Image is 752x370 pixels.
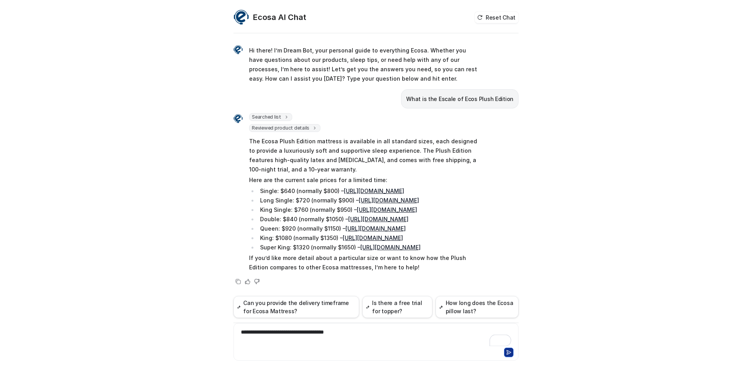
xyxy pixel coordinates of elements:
[258,196,478,205] li: Long Single: $720 (normally $900) –
[345,225,406,232] a: [URL][DOMAIN_NAME]
[258,233,478,243] li: King: $1080 (normally $1350) –
[475,12,519,23] button: Reset Chat
[344,188,404,194] a: [URL][DOMAIN_NAME]
[360,244,421,251] a: [URL][DOMAIN_NAME]
[249,137,478,174] p: The Ecosa Plush Edition mattress is available in all standard sizes, each designed to provide a l...
[258,215,478,224] li: Double: $840 (normally $1050) –
[343,235,403,241] a: [URL][DOMAIN_NAME]
[357,206,417,213] a: [URL][DOMAIN_NAME]
[233,45,243,54] img: Widget
[233,296,359,318] button: Can you provide the delivery timeframe for Ecosa Mattress?
[249,175,478,185] p: Here are the current sale prices for a limited time:
[235,328,517,346] div: To enrich screen reader interactions, please activate Accessibility in Grammarly extension settings
[253,12,306,23] h2: Ecosa AI Chat
[258,186,478,196] li: Single: $640 (normally $800) –
[233,114,243,123] img: Widget
[436,296,519,318] button: How long does the Ecosa pillow last?
[249,253,478,272] p: If you’d like more detail about a particular size or want to know how the Plush Edition compares ...
[249,113,292,121] span: Searched list
[258,205,478,215] li: King Single: $760 (normally $950) –
[362,296,432,318] button: Is there a free trial for topper?
[359,197,419,204] a: [URL][DOMAIN_NAME]
[249,46,478,83] p: Hi there! I’m Dream Bot, your personal guide to everything Ecosa. Whether you have questions abou...
[406,94,513,104] p: What is the Escale of Ecos Plush Edition
[348,216,409,222] a: [URL][DOMAIN_NAME]
[258,224,478,233] li: Queen: $920 (normally $1150) –
[233,9,249,25] img: Widget
[249,124,320,132] span: Reviewed product details
[258,243,478,252] li: Super King: $1320 (normally $1650) –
